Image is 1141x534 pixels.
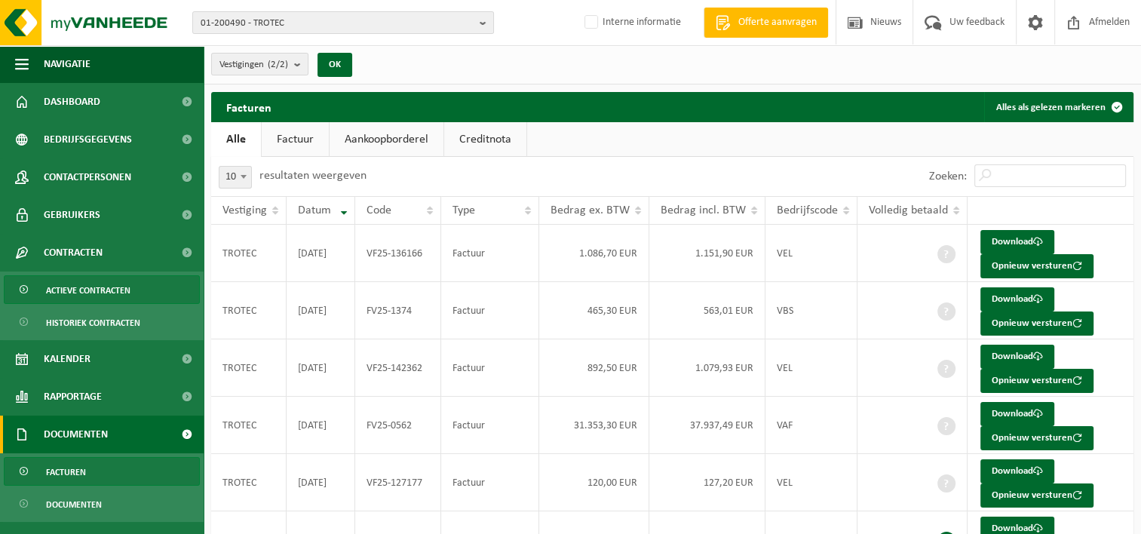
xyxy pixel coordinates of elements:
label: Interne informatie [581,11,681,34]
span: Dashboard [44,83,100,121]
a: Download [980,230,1054,254]
button: Alles als gelezen markeren [984,92,1132,122]
td: TROTEC [211,225,287,282]
td: VF25-136166 [355,225,441,282]
span: Vestiging [222,204,267,216]
td: TROTEC [211,282,287,339]
td: [DATE] [287,397,355,454]
td: Factuur [441,339,538,397]
td: [DATE] [287,225,355,282]
td: [DATE] [287,282,355,339]
span: Rapportage [44,378,102,416]
span: Volledig betaald [869,204,948,216]
td: Factuur [441,282,538,339]
span: Code [367,204,391,216]
td: VEL [765,225,857,282]
button: OK [317,53,352,77]
td: VEL [765,339,857,397]
label: resultaten weergeven [259,170,367,182]
a: Factuur [262,122,329,157]
span: Documenten [44,416,108,453]
td: VEL [765,454,857,511]
button: Opnieuw versturen [980,426,1093,450]
td: 892,50 EUR [539,339,649,397]
td: Factuur [441,454,538,511]
td: TROTEC [211,397,287,454]
span: Bedrag incl. BTW [661,204,746,216]
a: Documenten [4,489,200,518]
span: Contracten [44,234,103,272]
td: TROTEC [211,454,287,511]
count: (2/2) [268,60,288,69]
a: Download [980,402,1054,426]
span: Vestigingen [219,54,288,76]
td: FV25-0562 [355,397,441,454]
td: Factuur [441,397,538,454]
a: Historiek contracten [4,308,200,336]
span: Type [452,204,475,216]
span: Facturen [46,458,86,486]
td: 120,00 EUR [539,454,649,511]
td: 563,01 EUR [649,282,765,339]
td: 1.079,93 EUR [649,339,765,397]
td: [DATE] [287,454,355,511]
span: Documenten [46,490,102,519]
button: Opnieuw versturen [980,483,1093,508]
a: Aankoopborderel [330,122,443,157]
td: Factuur [441,225,538,282]
span: Bedrijfsgegevens [44,121,132,158]
a: Download [980,459,1054,483]
td: 465,30 EUR [539,282,649,339]
button: Opnieuw versturen [980,311,1093,336]
button: Opnieuw versturen [980,369,1093,393]
a: Facturen [4,457,200,486]
label: Zoeken: [929,170,967,183]
td: 1.086,70 EUR [539,225,649,282]
button: Opnieuw versturen [980,254,1093,278]
a: Download [980,287,1054,311]
span: Historiek contracten [46,308,140,337]
span: Bedrijfscode [777,204,838,216]
td: 127,20 EUR [649,454,765,511]
td: 31.353,30 EUR [539,397,649,454]
span: Contactpersonen [44,158,131,196]
a: Creditnota [444,122,526,157]
span: 10 [219,167,251,188]
a: Download [980,345,1054,369]
a: Alle [211,122,261,157]
span: Kalender [44,340,90,378]
h2: Facturen [211,92,287,121]
span: Actieve contracten [46,276,130,305]
a: Offerte aanvragen [704,8,828,38]
td: 37.937,49 EUR [649,397,765,454]
button: 01-200490 - TROTEC [192,11,494,34]
td: VF25-142362 [355,339,441,397]
td: TROTEC [211,339,287,397]
button: Vestigingen(2/2) [211,53,308,75]
span: Bedrag ex. BTW [551,204,630,216]
td: VF25-127177 [355,454,441,511]
span: Datum [298,204,331,216]
span: Offerte aanvragen [735,15,820,30]
span: Gebruikers [44,196,100,234]
td: [DATE] [287,339,355,397]
span: 01-200490 - TROTEC [201,12,474,35]
td: VBS [765,282,857,339]
span: Navigatie [44,45,90,83]
a: Actieve contracten [4,275,200,304]
span: 10 [219,166,252,189]
td: VAF [765,397,857,454]
td: FV25-1374 [355,282,441,339]
td: 1.151,90 EUR [649,225,765,282]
